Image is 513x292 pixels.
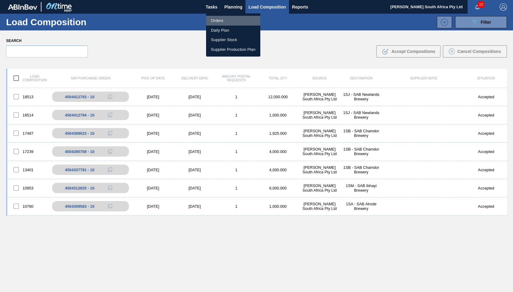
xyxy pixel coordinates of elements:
[206,45,260,54] a: Supplier Production Plan
[206,16,260,26] a: Orders
[206,26,260,35] a: Daily Plan
[206,35,260,45] a: Supplier Stock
